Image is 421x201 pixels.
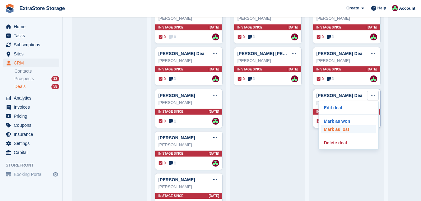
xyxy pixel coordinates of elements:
a: menu [3,22,59,31]
span: In stage since [158,25,183,30]
img: Chelsea Parker [212,33,219,40]
span: [DATE] [209,151,219,156]
a: menu [3,49,59,58]
span: Sites [14,49,51,58]
a: Chelsea Parker [291,33,298,40]
span: In stage since [158,109,183,114]
img: Chelsea Parker [370,75,377,82]
span: Pricing [14,112,51,121]
a: menu [3,170,59,179]
p: Delete deal [321,139,376,147]
span: Prospects [14,76,34,82]
a: Edit deal [321,104,376,112]
span: Capital [14,148,51,157]
a: Preview store [52,171,59,178]
span: In stage since [316,25,341,30]
div: [PERSON_NAME] [158,184,219,190]
a: [PERSON_NAME] Deal [158,51,206,56]
div: [PERSON_NAME] [237,58,298,64]
img: Chelsea Parker [370,33,377,40]
div: [PERSON_NAME] [237,15,298,22]
span: Analytics [14,94,51,102]
span: 0 [159,76,166,82]
span: 1 [327,76,334,82]
span: 1 [248,34,255,40]
span: In stage since [237,67,262,72]
img: Chelsea Parker [212,75,219,82]
a: Mark as won [321,117,376,125]
span: Settings [14,139,51,148]
span: Create [346,5,359,11]
a: menu [3,59,59,67]
img: Chelsea Parker [212,160,219,167]
span: Help [377,5,386,11]
span: [DATE] [288,25,298,30]
div: [PERSON_NAME] [158,58,219,64]
span: 0 [317,34,324,40]
img: Chelsea Parker [212,118,219,125]
span: Tasks [14,31,51,40]
span: 0 [159,118,166,124]
a: [PERSON_NAME] [158,177,195,182]
span: Booking Portal [14,170,51,179]
span: Insurance [14,130,51,139]
span: CRM [14,59,51,67]
span: In stage since [158,151,183,156]
span: In stage since [158,193,183,198]
span: 0 [317,118,324,124]
span: [DATE] [288,67,298,72]
div: [PERSON_NAME] [158,142,219,148]
a: Mark as lost [321,125,376,133]
span: Home [14,22,51,31]
span: 1 [169,76,176,82]
span: In stage since [158,67,183,72]
div: [PERSON_NAME] [316,15,377,22]
span: Coupons [14,121,51,130]
span: In stage since [316,109,341,114]
span: 0 [169,34,176,40]
img: Chelsea Parker [392,5,398,11]
span: In stage since [316,67,341,72]
a: menu [3,130,59,139]
img: Chelsea Parker [291,75,298,82]
span: Deals [14,84,26,90]
span: [DATE] [209,67,219,72]
a: [PERSON_NAME] [158,93,195,98]
span: [DATE] [209,109,219,114]
img: stora-icon-8386f47178a22dfd0bd8f6a31ec36ba5ce8667c1dd55bd0f319d3a0aa187defe.svg [5,4,14,13]
span: 0 [238,76,245,82]
a: Deals 58 [14,83,59,90]
span: Subscriptions [14,40,51,49]
span: Account [399,5,415,12]
span: 1 [169,160,176,166]
span: 0 [317,76,324,82]
span: [DATE] [367,25,377,30]
a: menu [3,148,59,157]
span: [DATE] [209,25,219,30]
a: [PERSON_NAME] [PERSON_NAME] [237,51,312,56]
span: 1 [169,118,176,124]
a: menu [3,94,59,102]
span: 1 [327,34,334,40]
a: menu [3,121,59,130]
span: [DATE] [367,67,377,72]
a: menu [3,112,59,121]
a: [PERSON_NAME] Deal [316,93,364,98]
a: Contacts [14,68,59,74]
span: 0 [159,34,166,40]
span: Invoices [14,103,51,111]
a: menu [3,139,59,148]
div: [PERSON_NAME] [316,58,377,64]
div: [PERSON_NAME] [158,15,219,22]
span: Storefront [6,162,62,168]
div: 12 [51,76,59,81]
